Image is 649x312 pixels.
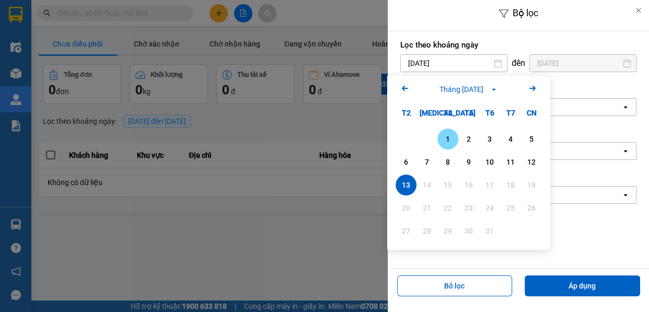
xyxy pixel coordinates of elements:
[461,202,476,214] div: 23
[437,102,458,123] div: T4
[621,103,630,111] svg: open
[461,133,476,145] div: 2
[401,55,507,72] input: Select a date.
[479,221,500,241] div: Not available. Thứ Sáu, tháng 10 31 2025.
[399,82,411,95] svg: Arrow Left
[437,221,458,241] div: Not available. Thứ Tư, tháng 10 29 2025.
[503,202,518,214] div: 25
[461,156,476,168] div: 9
[507,58,529,68] div: đến
[437,198,458,218] div: Not available. Thứ Tư, tháng 10 22 2025.
[437,175,458,195] div: Not available. Thứ Tư, tháng 10 15 2025.
[521,102,542,123] div: CN
[461,179,476,191] div: 16
[420,225,434,237] div: 28
[500,175,521,195] div: Not available. Thứ Bảy, tháng 10 18 2025.
[500,129,521,149] div: Choose Thứ Bảy, tháng 10 4 2025. It's available.
[387,76,550,250] div: Calendar.
[396,198,416,218] div: Not available. Thứ Hai, tháng 10 20 2025.
[441,156,455,168] div: 8
[524,133,539,145] div: 5
[399,179,413,191] div: 13
[500,102,521,123] div: T7
[416,102,437,123] div: [MEDICAL_DATA]
[500,152,521,172] div: Choose Thứ Bảy, tháng 10 11 2025. It's available.
[458,221,479,241] div: Not available. Thứ Năm, tháng 10 30 2025.
[500,198,521,218] div: Not available. Thứ Bảy, tháng 10 25 2025.
[396,152,416,172] div: Choose Thứ Hai, tháng 10 6 2025. It's available.
[524,156,539,168] div: 12
[458,102,479,123] div: T5
[396,102,416,123] div: T2
[503,133,518,145] div: 4
[461,225,476,237] div: 30
[526,82,539,95] svg: Arrow Right
[482,156,497,168] div: 10
[521,129,542,149] div: Choose Chủ Nhật, tháng 10 5 2025. It's available.
[524,202,539,214] div: 26
[441,179,455,191] div: 15
[479,175,500,195] div: Not available. Thứ Sáu, tháng 10 17 2025.
[621,191,630,199] svg: open
[399,202,413,214] div: 20
[416,175,437,195] div: Not available. Thứ Ba, tháng 10 14 2025.
[482,225,497,237] div: 31
[521,198,542,218] div: Not available. Chủ Nhật, tháng 10 26 2025.
[420,156,434,168] div: 7
[513,7,538,18] span: Bộ lọc
[482,202,497,214] div: 24
[530,55,636,72] input: Select a date.
[524,179,539,191] div: 19
[396,175,416,195] div: Selected. Thứ Hai, tháng 10 13 2025. It's available.
[437,129,458,149] div: Choose Thứ Tư, tháng 10 1 2025. It's available.
[479,102,500,123] div: T6
[399,156,413,168] div: 6
[503,156,518,168] div: 11
[482,179,497,191] div: 17
[416,221,437,241] div: Not available. Thứ Ba, tháng 10 28 2025.
[399,82,411,96] button: Previous month.
[436,84,501,95] button: Tháng [DATE]
[479,129,500,149] div: Choose Thứ Sáu, tháng 10 3 2025. It's available.
[621,147,630,155] svg: open
[458,152,479,172] div: Choose Thứ Năm, tháng 10 9 2025. It's available.
[441,202,455,214] div: 22
[479,152,500,172] div: Choose Thứ Sáu, tháng 10 10 2025. It's available.
[420,179,434,191] div: 14
[397,275,513,296] button: Bỏ lọc
[437,152,458,172] div: Choose Thứ Tư, tháng 10 8 2025. It's available.
[400,40,636,50] label: Lọc theo khoảng ngày
[420,202,434,214] div: 21
[441,133,455,145] div: 1
[458,175,479,195] div: Not available. Thứ Năm, tháng 10 16 2025.
[458,198,479,218] div: Not available. Thứ Năm, tháng 10 23 2025.
[441,225,455,237] div: 29
[416,198,437,218] div: Not available. Thứ Ba, tháng 10 21 2025.
[521,152,542,172] div: Choose Chủ Nhật, tháng 10 12 2025. It's available.
[525,275,640,296] button: Áp dụng
[503,179,518,191] div: 18
[416,152,437,172] div: Choose Thứ Ba, tháng 10 7 2025. It's available.
[396,221,416,241] div: Not available. Thứ Hai, tháng 10 27 2025.
[526,82,539,96] button: Next month.
[479,198,500,218] div: Not available. Thứ Sáu, tháng 10 24 2025.
[482,133,497,145] div: 3
[521,175,542,195] div: Not available. Chủ Nhật, tháng 10 19 2025.
[399,225,413,237] div: 27
[458,129,479,149] div: Choose Thứ Năm, tháng 10 2 2025. It's available.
